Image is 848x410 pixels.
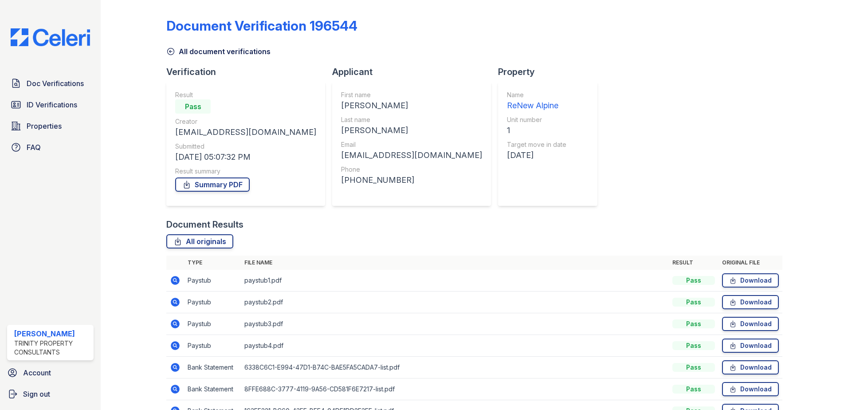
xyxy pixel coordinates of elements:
[4,28,97,46] img: CE_Logo_Blue-a8612792a0a2168367f1c8372b55b34899dd931a85d93a1a3d3e32e68fde9ad4.png
[722,273,779,288] a: Download
[672,298,715,307] div: Pass
[7,75,94,92] a: Doc Verifications
[241,357,669,378] td: 6338C6C1-E994-47D1-B74C-BAE5FA5CADA7-list.pdf
[718,256,782,270] th: Original file
[7,138,94,156] a: FAQ
[507,124,566,137] div: 1
[341,140,482,149] div: Email
[7,96,94,114] a: ID Verifications
[241,313,669,335] td: paystub3.pdf
[184,378,241,400] td: Bank Statement
[341,99,482,112] div: [PERSON_NAME]
[23,367,51,378] span: Account
[332,66,498,78] div: Applicant
[507,99,566,112] div: ReNew Alpine
[175,117,316,126] div: Creator
[669,256,718,270] th: Result
[184,292,241,313] td: Paystub
[672,276,715,285] div: Pass
[241,256,669,270] th: File name
[722,317,779,331] a: Download
[507,91,566,99] div: Name
[175,151,316,163] div: [DATE] 05:07:32 PM
[166,218,243,231] div: Document Results
[507,149,566,162] div: [DATE]
[672,385,715,394] div: Pass
[166,18,357,34] div: Document Verification 196544
[175,167,316,176] div: Result summary
[341,115,482,124] div: Last name
[27,142,41,153] span: FAQ
[184,270,241,292] td: Paystub
[4,385,97,403] a: Sign out
[498,66,605,78] div: Property
[672,341,715,350] div: Pass
[507,115,566,124] div: Unit number
[184,335,241,357] td: Paystub
[341,174,482,186] div: [PHONE_NUMBER]
[14,339,90,357] div: Trinity Property Consultants
[241,378,669,400] td: 8FFE688C-3777-4119-9A56-CD581F6E7217-list.pdf
[341,165,482,174] div: Phone
[175,142,316,151] div: Submitted
[722,382,779,396] a: Download
[184,357,241,378] td: Bank Statement
[7,117,94,135] a: Properties
[175,126,316,138] div: [EMAIL_ADDRESS][DOMAIN_NAME]
[241,335,669,357] td: paystub4.pdf
[175,99,211,114] div: Pass
[27,99,77,110] span: ID Verifications
[241,292,669,313] td: paystub2.pdf
[27,121,62,131] span: Properties
[27,78,84,89] span: Doc Verifications
[175,177,250,192] a: Summary PDF
[341,124,482,137] div: [PERSON_NAME]
[722,339,779,353] a: Download
[14,328,90,339] div: [PERSON_NAME]
[4,364,97,382] a: Account
[23,389,50,399] span: Sign out
[507,91,566,112] a: Name ReNew Alpine
[184,313,241,335] td: Paystub
[722,295,779,309] a: Download
[722,360,779,375] a: Download
[184,256,241,270] th: Type
[672,319,715,328] div: Pass
[672,363,715,372] div: Pass
[166,46,271,57] a: All document verifications
[175,91,316,99] div: Result
[341,91,482,99] div: First name
[166,234,233,248] a: All originals
[507,140,566,149] div: Target move in date
[166,66,332,78] div: Verification
[241,270,669,292] td: paystub1.pdf
[341,149,482,162] div: [EMAIL_ADDRESS][DOMAIN_NAME]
